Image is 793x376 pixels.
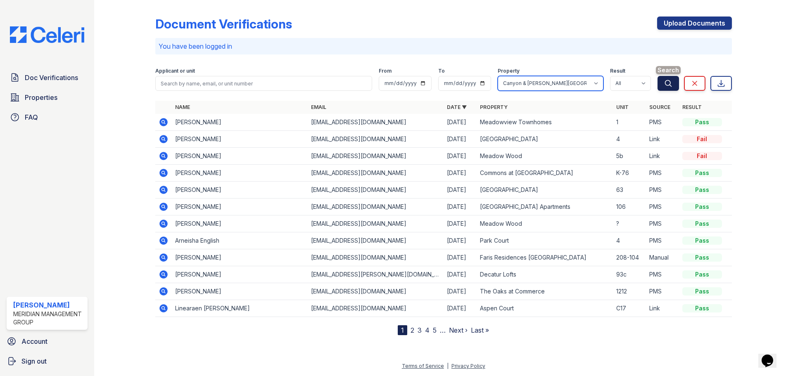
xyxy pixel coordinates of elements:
td: PMS [646,215,679,232]
td: [EMAIL_ADDRESS][DOMAIN_NAME] [308,182,444,199]
td: [DATE] [444,300,477,317]
div: Pass [682,118,722,126]
td: [PERSON_NAME] [172,131,308,148]
td: [EMAIL_ADDRESS][DOMAIN_NAME] [308,249,444,266]
div: Pass [682,253,722,262]
td: 63 [613,182,646,199]
td: [EMAIL_ADDRESS][DOMAIN_NAME] [308,283,444,300]
td: [DATE] [444,215,477,232]
span: Sign out [21,356,47,366]
button: Search [658,76,679,91]
a: 4 [425,326,430,334]
div: Fail [682,135,722,143]
a: Unit [616,104,629,110]
td: Meadow Wood [477,148,613,165]
td: 208-104 [613,249,646,266]
td: K-76 [613,165,646,182]
a: Property [480,104,508,110]
div: Pass [682,220,722,228]
td: [DATE] [444,232,477,249]
td: [DATE] [444,199,477,215]
a: Upload Documents [657,17,732,30]
td: [EMAIL_ADDRESS][DOMAIN_NAME] [308,165,444,182]
a: 3 [418,326,422,334]
td: [DATE] [444,114,477,131]
a: Properties [7,89,88,106]
div: | [447,363,449,369]
td: Link [646,148,679,165]
td: [DATE] [444,249,477,266]
td: Aspen Court [477,300,613,317]
td: PMS [646,199,679,215]
td: 1212 [613,283,646,300]
td: [EMAIL_ADDRESS][DOMAIN_NAME] [308,215,444,232]
label: From [379,68,392,74]
a: Email [311,104,326,110]
td: 1 [613,114,646,131]
td: [PERSON_NAME] [172,165,308,182]
td: 5b [613,148,646,165]
td: 4 [613,131,646,148]
span: Properties [25,92,57,102]
div: Pass [682,186,722,194]
td: [EMAIL_ADDRESS][DOMAIN_NAME] [308,148,444,165]
span: Doc Verifications [25,73,78,83]
td: PMS [646,232,679,249]
div: Document Verifications [155,17,292,31]
td: Arneisha English [172,232,308,249]
div: Pass [682,270,722,279]
input: Search by name, email, or unit number [155,76,372,91]
td: Faris Residences [GEOGRAPHIC_DATA] [477,249,613,266]
a: 5 [433,326,437,334]
td: Meadowview Townhomes [477,114,613,131]
td: PMS [646,165,679,182]
td: [DATE] [444,182,477,199]
td: 106 [613,199,646,215]
div: Pass [682,203,722,211]
td: 93c [613,266,646,283]
td: [PERSON_NAME] [172,249,308,266]
a: Doc Verifications [7,69,88,86]
td: [EMAIL_ADDRESS][DOMAIN_NAME] [308,114,444,131]
div: Meridian Management Group [13,310,84,326]
span: FAQ [25,112,38,122]
div: Pass [682,304,722,312]
td: Linearaen [PERSON_NAME] [172,300,308,317]
td: PMS [646,266,679,283]
td: Commons at [GEOGRAPHIC_DATA] [477,165,613,182]
td: [EMAIL_ADDRESS][DOMAIN_NAME] [308,199,444,215]
td: Meadow Wood [477,215,613,232]
div: 1 [398,325,407,335]
label: Result [610,68,625,74]
a: Sign out [3,353,91,369]
td: [DATE] [444,148,477,165]
td: [DATE] [444,131,477,148]
a: Source [649,104,670,110]
a: Terms of Service [402,363,444,369]
td: Manual [646,249,679,266]
td: [GEOGRAPHIC_DATA] [477,182,613,199]
a: Name [175,104,190,110]
td: Link [646,131,679,148]
td: C17 [613,300,646,317]
div: Pass [682,287,722,296]
td: [DATE] [444,165,477,182]
td: [DATE] [444,283,477,300]
td: [PERSON_NAME] [172,182,308,199]
td: [DATE] [444,266,477,283]
td: [EMAIL_ADDRESS][DOMAIN_NAME] [308,300,444,317]
td: [EMAIL_ADDRESS][DOMAIN_NAME] [308,232,444,249]
label: Applicant or unit [155,68,195,74]
td: [PERSON_NAME] [172,215,308,232]
td: [PERSON_NAME] [172,266,308,283]
label: To [438,68,445,74]
td: PMS [646,182,679,199]
p: You have been logged in [159,41,729,51]
a: 2 [411,326,414,334]
td: PMS [646,114,679,131]
td: Park Court [477,232,613,249]
td: 4 [613,232,646,249]
a: Date ▼ [447,104,467,110]
td: The Oaks at Commerce [477,283,613,300]
td: Link [646,300,679,317]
